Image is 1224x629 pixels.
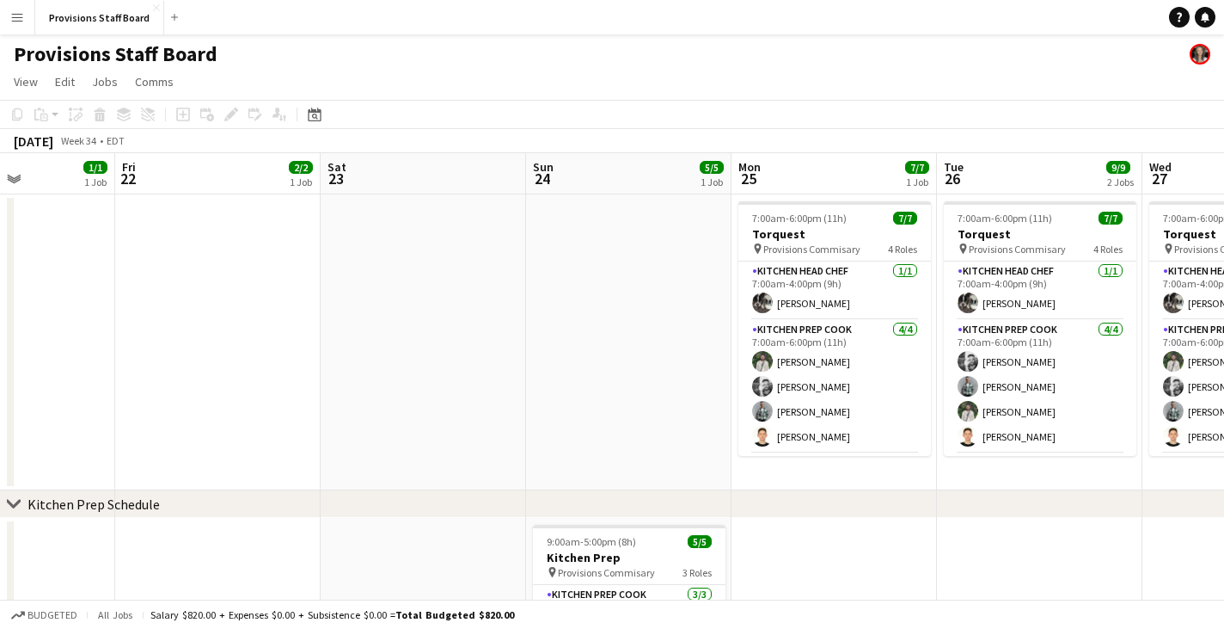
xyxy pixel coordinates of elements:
div: Salary $820.00 + Expenses $0.00 + Subsistence $0.00 = [150,608,514,621]
a: View [7,71,45,93]
span: View [14,74,38,89]
h1: Provisions Staff Board [14,41,217,67]
div: [DATE] [14,133,53,150]
a: Jobs [85,71,125,93]
button: Budgeted [9,606,80,625]
span: Comms [135,74,174,89]
span: Edit [55,74,75,89]
div: Kitchen Prep Schedule [28,496,160,513]
span: Jobs [92,74,118,89]
span: Total Budgeted $820.00 [395,608,514,621]
a: Comms [128,71,181,93]
button: Provisions Staff Board [35,1,164,34]
span: All jobs [95,608,136,621]
app-user-avatar: Giannina Fazzari [1190,44,1210,65]
span: Week 34 [57,134,100,147]
span: Budgeted [28,609,77,621]
a: Edit [48,71,82,93]
div: EDT [107,134,125,147]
